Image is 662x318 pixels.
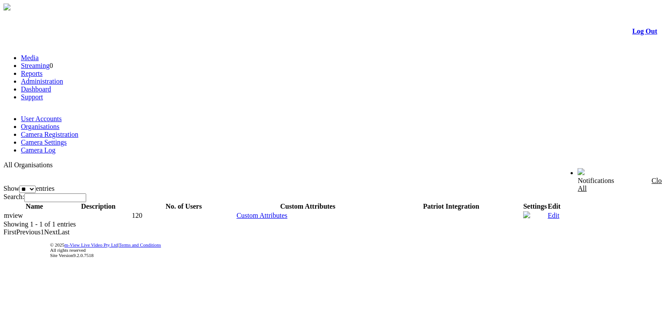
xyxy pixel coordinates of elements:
a: Camera Settings [21,139,67,146]
a: Reports [21,70,43,77]
label: Search: [3,193,86,200]
span: Welcome, Thariq (Supervisor) [492,169,561,175]
div: Showing 1 - 1 of 1 entries [3,220,659,228]
span: 0 [50,62,53,69]
a: User Accounts [21,115,62,122]
a: Next [44,228,57,236]
a: Previous [16,228,40,236]
a: Custom Attributes [236,212,287,219]
a: Camera Log [21,146,56,154]
span: 9.2.0.7518 [73,253,94,258]
img: DigiCert Secured Site Seal [9,237,44,263]
span: All Organisations [3,161,53,169]
label: Show entries [3,185,54,192]
th: No. of Users: activate to sort column ascending [131,202,236,211]
a: First [3,228,16,236]
select: Showentries [19,186,36,193]
td: mview [3,211,65,220]
a: Last [57,228,70,236]
img: arrow-3.png [3,3,10,10]
img: bell24.png [578,168,585,175]
a: Terms and Conditions [119,242,161,247]
div: Site Version [50,253,657,258]
a: Organisations [21,123,60,130]
a: Dashboard [21,85,51,93]
th: Patriot Integration [380,202,523,211]
div: Notifications [578,177,640,193]
img: camera24.png [523,211,530,218]
a: Media [21,54,39,61]
th: Name: activate to sort column descending [3,202,65,211]
th: Edit: activate to sort column ascending [547,202,561,211]
input: Search: [24,193,86,202]
a: 1 [40,228,44,236]
div: © 2025 | All rights reserved [50,242,657,258]
a: Edit [548,212,559,219]
th: Settings: activate to sort column ascending [523,202,547,211]
a: Log Out [632,27,657,35]
a: Camera Registration [21,131,78,138]
a: m-View Live Video Pty Ltd [64,242,118,247]
td: 120 [131,211,236,220]
th: Description: activate to sort column ascending [65,202,131,211]
a: Streaming [21,62,50,69]
a: Support [21,93,43,101]
a: Administration [21,78,63,85]
th: Custom Attributes [236,202,380,211]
